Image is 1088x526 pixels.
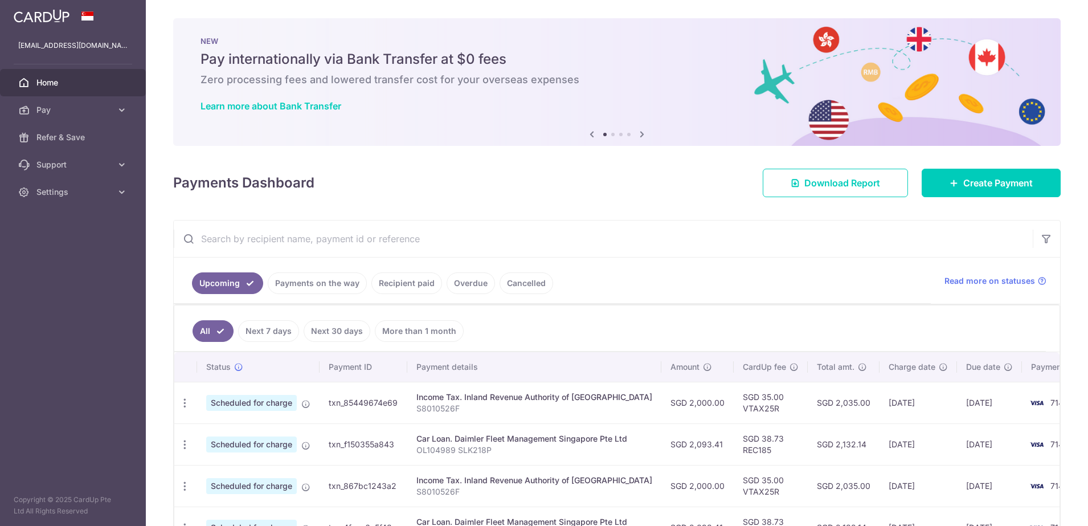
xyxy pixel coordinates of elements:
[661,382,734,423] td: SGD 2,000.00
[320,465,407,507] td: txn_867bc1243a2
[670,361,700,373] span: Amount
[36,104,112,116] span: Pay
[416,403,652,414] p: S8010526F
[206,437,297,452] span: Scheduled for charge
[320,352,407,382] th: Payment ID
[201,50,1033,68] h5: Pay internationally via Bank Transfer at $0 fees
[192,272,263,294] a: Upcoming
[320,423,407,465] td: txn_f150355a843
[18,40,128,51] p: [EMAIL_ADDRESS][DOMAIN_NAME]
[966,361,1000,373] span: Due date
[206,478,297,494] span: Scheduled for charge
[734,423,808,465] td: SGD 38.73 REC185
[36,186,112,198] span: Settings
[808,382,880,423] td: SGD 2,035.00
[880,465,957,507] td: [DATE]
[14,9,69,23] img: CardUp
[416,445,652,456] p: OL104989 SLK218P
[1050,439,1069,449] span: 7146
[817,361,854,373] span: Total amt.
[880,423,957,465] td: [DATE]
[173,18,1061,146] img: Bank transfer banner
[416,486,652,498] p: S8010526F
[268,272,367,294] a: Payments on the way
[944,275,1035,287] span: Read more on statuses
[734,465,808,507] td: SGD 35.00 VTAX25R
[1050,481,1069,491] span: 7146
[201,36,1033,46] p: NEW
[1025,479,1048,493] img: Bank Card
[416,392,652,403] div: Income Tax. Inland Revenue Authority of [GEOGRAPHIC_DATA]
[808,423,880,465] td: SGD 2,132.14
[500,272,553,294] a: Cancelled
[320,382,407,423] td: txn_85449674e69
[1050,398,1069,407] span: 7146
[201,100,341,112] a: Learn more about Bank Transfer
[371,272,442,294] a: Recipient paid
[206,361,231,373] span: Status
[661,423,734,465] td: SGD 2,093.41
[763,169,908,197] a: Download Report
[1025,438,1048,451] img: Bank Card
[238,320,299,342] a: Next 7 days
[174,221,1033,257] input: Search by recipient name, payment id or reference
[36,159,112,170] span: Support
[416,475,652,486] div: Income Tax. Inland Revenue Authority of [GEOGRAPHIC_DATA]
[963,176,1033,190] span: Create Payment
[957,423,1022,465] td: [DATE]
[957,465,1022,507] td: [DATE]
[447,272,495,294] a: Overdue
[804,176,880,190] span: Download Report
[36,132,112,143] span: Refer & Save
[734,382,808,423] td: SGD 35.00 VTAX25R
[173,173,314,193] h4: Payments Dashboard
[944,275,1046,287] a: Read more on statuses
[808,465,880,507] td: SGD 2,035.00
[889,361,935,373] span: Charge date
[206,395,297,411] span: Scheduled for charge
[743,361,786,373] span: CardUp fee
[957,382,1022,423] td: [DATE]
[375,320,464,342] a: More than 1 month
[880,382,957,423] td: [DATE]
[407,352,661,382] th: Payment details
[201,73,1033,87] h6: Zero processing fees and lowered transfer cost for your overseas expenses
[1025,396,1048,410] img: Bank Card
[193,320,234,342] a: All
[922,169,1061,197] a: Create Payment
[36,77,112,88] span: Home
[304,320,370,342] a: Next 30 days
[416,433,652,445] div: Car Loan. Daimler Fleet Management Singapore Pte Ltd
[661,465,734,507] td: SGD 2,000.00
